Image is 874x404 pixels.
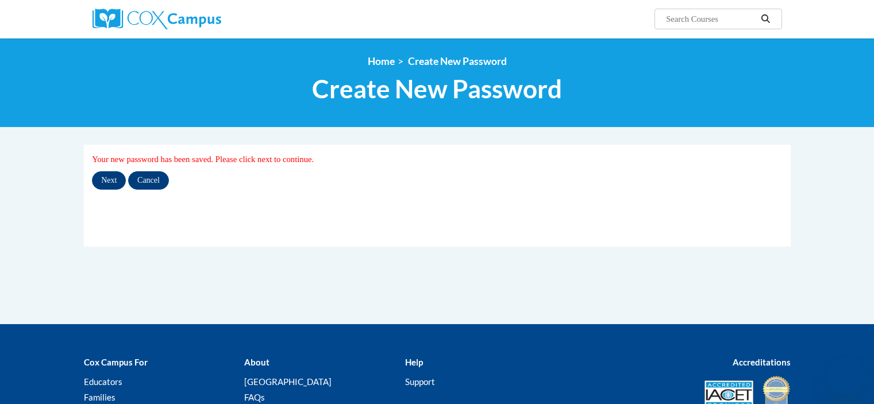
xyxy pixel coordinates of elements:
[244,357,269,367] b: About
[312,74,562,104] span: Create New Password
[93,9,221,29] img: Cox Campus
[244,392,265,402] a: FAQs
[665,12,757,26] input: Search Courses
[84,376,122,387] a: Educators
[84,357,148,367] b: Cox Campus For
[368,55,395,67] a: Home
[405,357,423,367] b: Help
[93,9,311,29] a: Cox Campus
[757,12,774,26] button: Search
[828,358,865,395] iframe: Button to launch messaging window
[84,392,115,402] a: Families
[92,171,126,190] input: Next
[405,376,435,387] a: Support
[92,155,314,164] span: Your new password has been saved. Please click next to continue.
[408,55,507,67] span: Create New Password
[244,376,332,387] a: [GEOGRAPHIC_DATA]
[733,357,791,367] b: Accreditations
[128,171,169,190] input: Cancel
